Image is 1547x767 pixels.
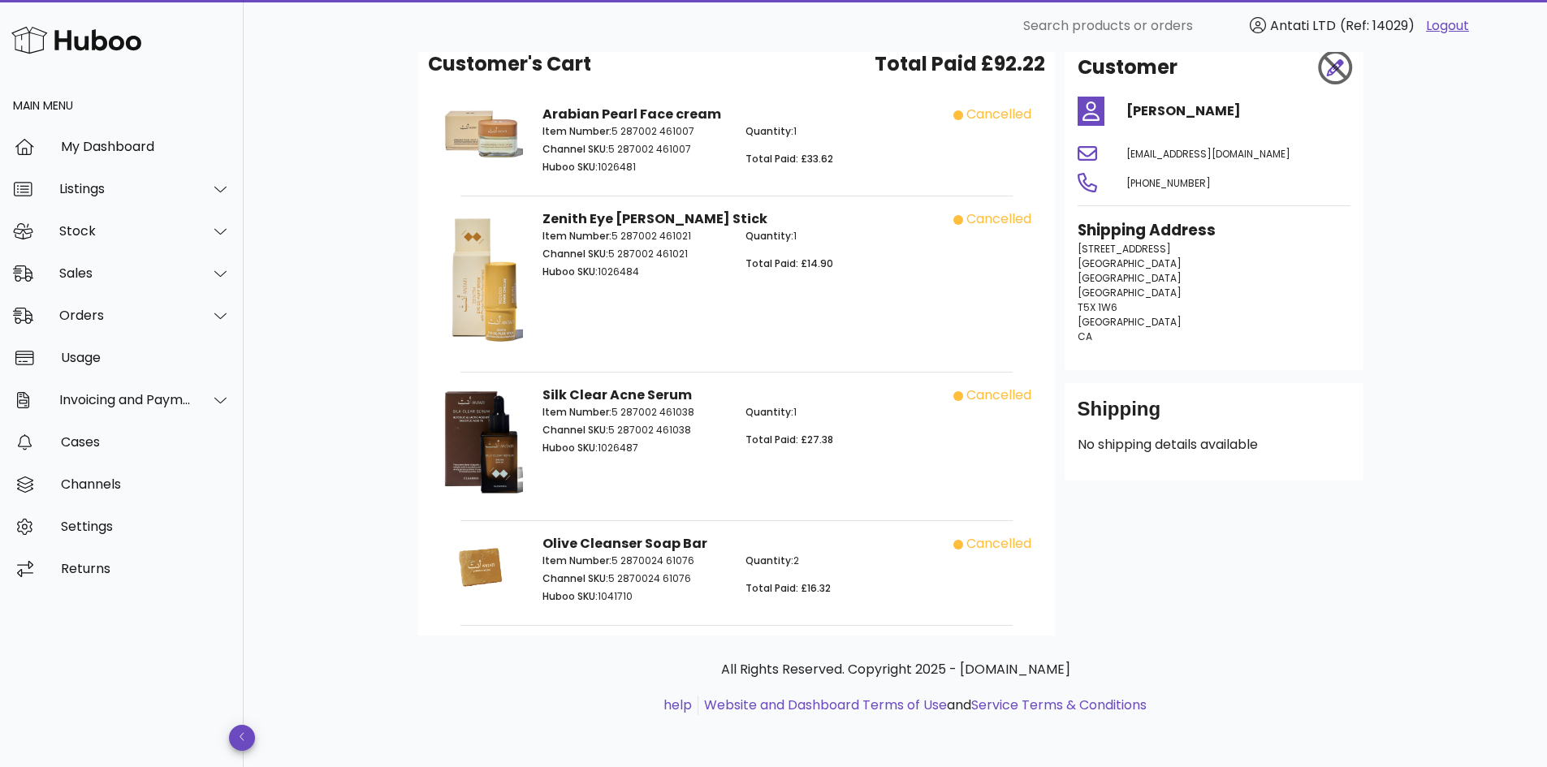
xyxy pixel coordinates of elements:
strong: Arabian Pearl Face cream [542,105,721,123]
img: Product Image [441,209,523,350]
div: cancelled [966,209,1031,229]
div: Returns [61,561,231,576]
h3: Shipping Address [1078,219,1350,242]
div: Settings [61,519,231,534]
a: Logout [1426,16,1469,36]
span: Huboo SKU: [542,265,598,278]
span: Item Number: [542,554,611,567]
p: 5 287002 461007 [542,124,727,139]
span: [GEOGRAPHIC_DATA] [1078,286,1182,299]
strong: Silk Clear Acne Serum [542,386,692,404]
span: Channel SKU: [542,571,608,585]
p: 1026481 [542,160,727,175]
div: Listings [59,181,192,196]
img: Huboo Logo [11,23,141,58]
p: 2 [745,554,930,568]
div: Invoicing and Payments [59,392,192,407]
span: Total Paid: £27.38 [745,433,833,446]
span: [EMAIL_ADDRESS][DOMAIN_NAME] [1126,147,1290,161]
span: [STREET_ADDRESS] [1078,242,1171,256]
span: Channel SKU: [542,247,608,261]
p: 5 287002 461038 [542,423,727,437]
p: 5 287002 461038 [542,405,727,420]
span: Item Number: [542,405,611,419]
span: T5X 1W6 [1078,300,1117,314]
span: [GEOGRAPHIC_DATA] [1078,315,1182,329]
a: help [663,696,692,714]
div: Shipping [1078,396,1350,435]
p: No shipping details available [1078,435,1350,455]
p: 5 2870024 61076 [542,571,727,586]
p: 1026487 [542,441,727,455]
span: Quantity: [745,124,793,138]
span: Huboo SKU: [542,441,598,455]
p: 5 287002 461021 [542,229,727,243]
div: Sales [59,265,192,281]
span: Huboo SKU: [542,589,598,603]
h4: [PERSON_NAME] [1126,101,1350,121]
div: cancelled [966,105,1031,124]
img: Product Image [441,386,523,498]
span: [PHONE_NUMBER] [1126,176,1211,190]
span: Channel SKU: [542,423,608,437]
p: 1 [745,229,930,243]
span: Total Paid: £14.90 [745,256,833,270]
span: Antati LTD [1270,16,1336,35]
div: cancelled [966,534,1031,554]
img: Product Image [441,534,523,602]
p: 5 2870024 61076 [542,554,727,568]
p: 1 [745,124,930,139]
span: Quantity: [745,554,793,567]
a: Website and Dashboard Terms of Use [704,696,947,714]
p: 1 [745,405,930,420]
div: Usage [61,350,231,365]
h2: Customer [1078,53,1178,82]
span: Quantity: [745,405,793,419]
p: 5 287002 461021 [542,247,727,261]
p: 1026484 [542,265,727,279]
span: Customer's Cart [428,50,591,79]
div: Cases [61,434,231,450]
span: Quantity: [745,229,793,243]
span: [GEOGRAPHIC_DATA] [1078,271,1182,285]
span: Total Paid: £16.32 [745,581,831,595]
span: Item Number: [542,124,611,138]
p: 5 287002 461007 [542,142,727,157]
span: Total Paid £92.22 [875,50,1045,79]
span: Total Paid: £33.62 [745,152,833,166]
span: Huboo SKU: [542,160,598,174]
p: All Rights Reserved. Copyright 2025 - [DOMAIN_NAME] [431,660,1360,679]
span: Item Number: [542,229,611,243]
div: Orders [59,308,192,323]
img: Product Image [441,105,523,163]
strong: Olive Cleanser Soap Bar [542,534,707,553]
li: and [698,696,1147,715]
p: 1041710 [542,589,727,604]
span: Channel SKU: [542,142,608,156]
span: [GEOGRAPHIC_DATA] [1078,256,1182,270]
strong: Zenith Eye [PERSON_NAME] Stick [542,209,767,228]
div: cancelled [966,386,1031,405]
a: Service Terms & Conditions [971,696,1147,714]
div: Channels [61,476,231,492]
span: (Ref: 14029) [1340,16,1415,35]
div: My Dashboard [61,139,231,154]
span: CA [1078,330,1092,343]
div: Stock [59,223,192,239]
